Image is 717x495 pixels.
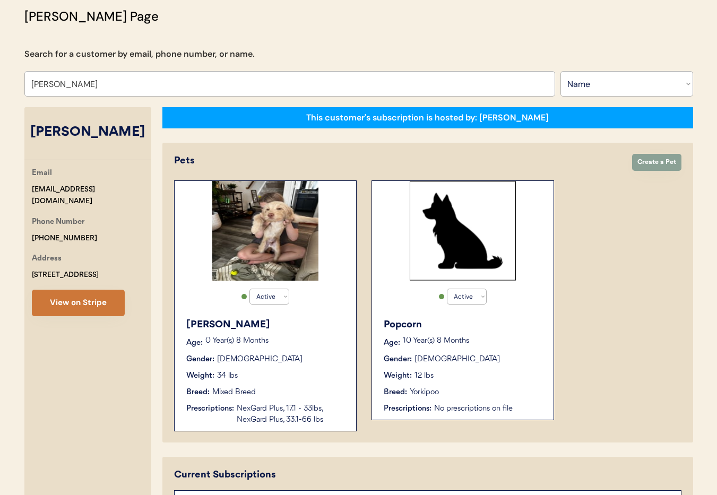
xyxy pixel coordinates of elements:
div: This customer's subscription is hosted by: [PERSON_NAME] [306,112,549,124]
div: Weight: [384,370,412,381]
div: Email [32,167,52,180]
div: Search for a customer by email, phone number, or name. [24,48,255,60]
div: Breed: [186,387,210,398]
div: 34 lbs [217,370,238,381]
div: Age: [186,337,203,349]
div: No prescriptions on file [434,403,543,414]
div: Popcorn [384,318,543,332]
div: Pets [174,154,621,168]
div: [PERSON_NAME] Page [24,7,159,26]
div: Age: [384,337,400,349]
button: View on Stripe [32,290,125,316]
button: Create a Pet [632,154,681,171]
div: Current Subscriptions [174,468,276,482]
img: IMG_3955.jpeg [212,181,318,281]
div: Phone Number [32,216,85,229]
div: Gender: [384,354,412,365]
p: 10 Year(s) 8 Months [403,337,543,345]
div: [DEMOGRAPHIC_DATA] [217,354,303,365]
div: Yorkipoo [410,387,439,398]
div: Weight: [186,370,214,381]
div: [EMAIL_ADDRESS][DOMAIN_NAME] [32,184,151,208]
div: Address [32,253,62,266]
p: 0 Year(s) 8 Months [205,337,345,345]
div: Prescriptions: [186,403,234,414]
img: Rectangle%2029.svg [410,181,516,281]
div: [PERSON_NAME] [24,123,151,143]
div: [PERSON_NAME] [186,318,345,332]
input: Search by name [24,71,555,97]
div: Prescriptions: [384,403,431,414]
div: Mixed Breed [212,387,256,398]
div: [DEMOGRAPHIC_DATA] [414,354,500,365]
div: 12 lbs [414,370,434,381]
div: Gender: [186,354,214,365]
div: NexGard Plus, 17.1 - 33lbs, NexGard Plus, 33.1-66 lbs [237,403,345,425]
div: [STREET_ADDRESS] [32,269,99,281]
div: Breed: [384,387,407,398]
div: [PHONE_NUMBER] [32,232,97,245]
